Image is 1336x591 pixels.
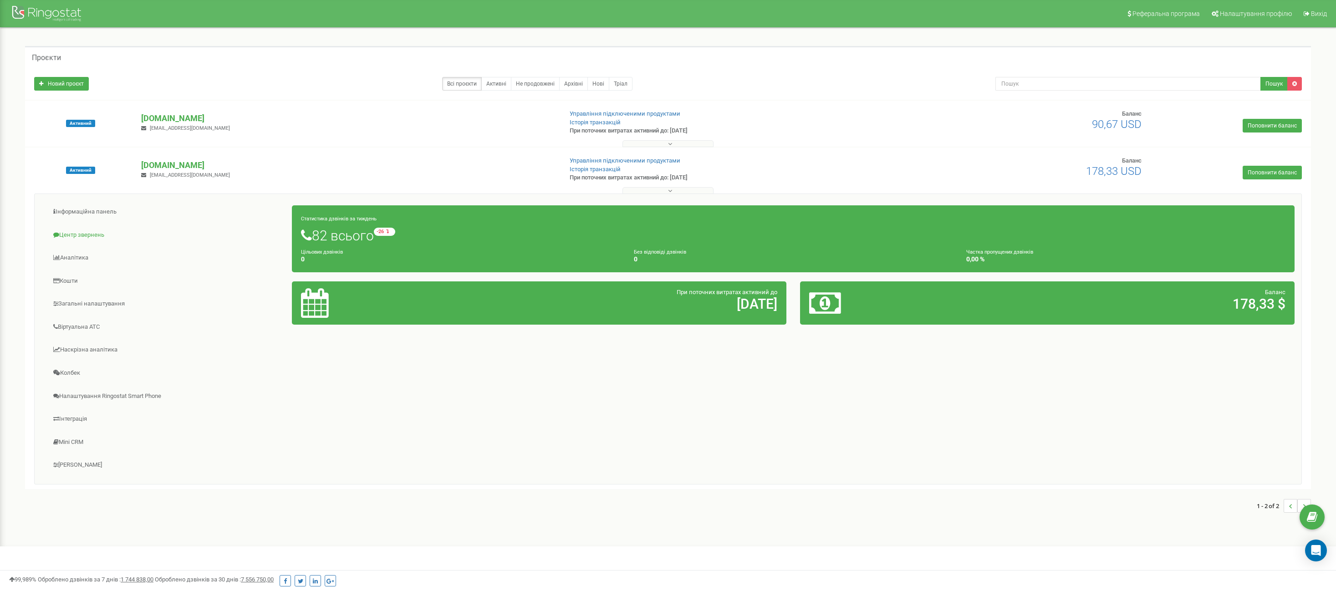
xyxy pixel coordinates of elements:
[1265,289,1285,295] span: Баланс
[41,339,292,361] a: Наскрізна аналітика
[41,201,292,223] a: Інформаційна панель
[1243,166,1302,179] a: Поповнити баланс
[570,173,877,182] p: При поточних витратах активний до: [DATE]
[464,296,777,311] h2: [DATE]
[559,77,588,91] a: Архівні
[41,247,292,269] a: Аналiтика
[41,454,292,476] a: [PERSON_NAME]
[609,77,632,91] a: Тріал
[1220,10,1292,17] span: Налаштування профілю
[966,249,1033,255] small: Частка пропущених дзвінків
[66,167,95,174] span: Активний
[1122,110,1142,117] span: Баланс
[570,157,680,164] a: Управління підключеними продуктами
[301,216,377,222] small: Статистика дзвінків за тиждень
[995,77,1261,91] input: Пошук
[570,127,877,135] p: При поточних витратах активний до: [DATE]
[677,289,777,295] span: При поточних витратах активний до
[41,224,292,246] a: Центр звернень
[301,249,343,255] small: Цільових дзвінків
[570,119,621,126] a: Історія транзакцій
[141,159,555,171] p: [DOMAIN_NAME]
[570,166,621,173] a: Історія транзакцій
[1257,499,1284,513] span: 1 - 2 of 2
[634,256,953,263] h4: 0
[150,172,230,178] span: [EMAIL_ADDRESS][DOMAIN_NAME]
[1243,119,1302,132] a: Поповнити баланс
[1086,165,1142,178] span: 178,33 USD
[41,408,292,430] a: Інтеграція
[570,110,680,117] a: Управління підключеними продуктами
[1122,157,1142,164] span: Баланс
[1092,118,1142,131] span: 90,67 USD
[32,54,61,62] h5: Проєкти
[41,293,292,315] a: Загальні налаштування
[301,228,1285,243] h1: 82 всього
[966,256,1285,263] h4: 0,00 %
[511,77,560,91] a: Не продовжені
[442,77,482,91] a: Всі проєкти
[41,385,292,408] a: Налаштування Ringostat Smart Phone
[587,77,609,91] a: Нові
[66,120,95,127] span: Активний
[150,125,230,131] span: [EMAIL_ADDRESS][DOMAIN_NAME]
[1305,540,1327,561] div: Open Intercom Messenger
[41,362,292,384] a: Колбек
[481,77,511,91] a: Активні
[1311,10,1327,17] span: Вихід
[34,77,89,91] a: Новий проєкт
[1257,490,1311,522] nav: ...
[41,431,292,453] a: Mini CRM
[1260,77,1288,91] button: Пошук
[301,256,620,263] h4: 0
[374,228,395,236] small: -26
[41,270,292,292] a: Кошти
[634,249,686,255] small: Без відповіді дзвінків
[1132,10,1200,17] span: Реферальна програма
[141,112,555,124] p: [DOMAIN_NAME]
[973,296,1285,311] h2: 178,33 $
[41,316,292,338] a: Віртуальна АТС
